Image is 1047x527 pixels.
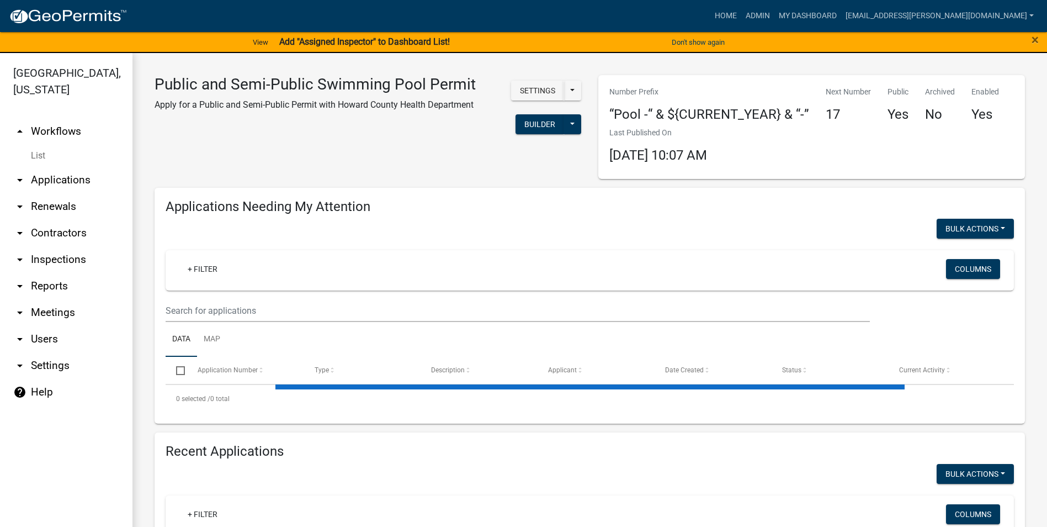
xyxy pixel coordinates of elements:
button: Don't show again [667,33,729,51]
p: Archived [925,86,955,98]
i: arrow_drop_down [13,359,26,372]
datatable-header-cell: Description [421,357,538,383]
span: Current Activity [899,366,945,374]
a: Map [197,322,227,357]
button: Builder [515,114,564,134]
a: My Dashboard [774,6,841,27]
i: arrow_drop_down [13,173,26,187]
span: Description [431,366,465,374]
h4: 17 [826,107,871,123]
a: View [248,33,273,51]
h4: Yes [971,107,999,123]
h4: “Pool -“ & ${CURRENT_YEAR} & “-” [609,107,809,123]
button: Settings [511,81,564,101]
i: arrow_drop_up [13,125,26,138]
p: Apply for a Public and Semi-Public Permit with Howard County Health Department [155,98,476,112]
button: Bulk Actions [937,219,1014,239]
div: 0 total [166,385,1014,413]
i: arrow_drop_down [13,226,26,240]
i: arrow_drop_down [13,306,26,319]
i: arrow_drop_down [13,280,26,293]
span: × [1032,32,1039,48]
a: Data [166,322,197,357]
a: Admin [741,6,774,27]
p: Next Number [826,86,871,98]
a: + Filter [179,504,226,524]
button: Bulk Actions [937,464,1014,484]
span: Status [782,366,801,374]
span: Application Number [198,366,258,374]
span: Applicant [548,366,577,374]
input: Search for applications [166,299,870,322]
datatable-header-cell: Select [166,357,187,383]
datatable-header-cell: Date Created [655,357,772,383]
span: Date Created [665,366,704,374]
h4: Recent Applications [166,444,1014,460]
i: arrow_drop_down [13,333,26,346]
a: Home [710,6,741,27]
button: Columns [946,259,1000,279]
i: help [13,386,26,399]
span: [DATE] 10:07 AM [609,147,707,163]
i: arrow_drop_down [13,200,26,213]
p: Public [887,86,908,98]
datatable-header-cell: Type [304,357,421,383]
strong: Add "Assigned Inspector" to Dashboard List! [279,36,450,47]
span: 0 selected / [176,395,210,403]
datatable-header-cell: Application Number [187,357,304,383]
a: + Filter [179,259,226,279]
h3: Public and Semi-Public Swimming Pool Permit [155,75,476,94]
h4: No [925,107,955,123]
a: [EMAIL_ADDRESS][PERSON_NAME][DOMAIN_NAME] [841,6,1038,27]
datatable-header-cell: Applicant [538,357,655,383]
p: Last Published On [609,127,707,139]
p: Enabled [971,86,999,98]
button: Columns [946,504,1000,524]
h4: Applications Needing My Attention [166,199,1014,215]
datatable-header-cell: Current Activity [889,357,1006,383]
button: Close [1032,33,1039,46]
p: Number Prefix [609,86,809,98]
datatable-header-cell: Status [772,357,889,383]
h4: Yes [887,107,908,123]
span: Type [315,366,329,374]
i: arrow_drop_down [13,253,26,266]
